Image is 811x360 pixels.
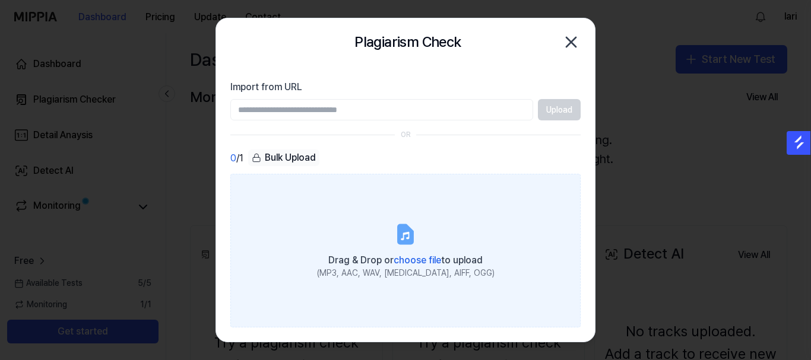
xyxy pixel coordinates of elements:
[230,151,236,165] span: 0
[230,80,581,94] label: Import from URL
[394,254,441,266] span: choose file
[317,267,495,279] div: (MP3, AAC, WAV, [MEDICAL_DATA], AIFF, OGG)
[328,254,483,266] span: Drag & Drop or to upload
[230,149,243,167] div: / 1
[248,149,319,167] button: Bulk Upload
[248,149,319,166] div: Bulk Upload
[401,130,411,140] div: OR
[354,31,461,53] h2: Plagiarism Check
